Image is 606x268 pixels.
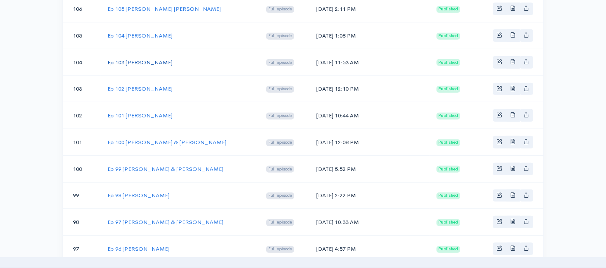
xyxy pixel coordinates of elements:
td: 100 [63,155,101,182]
span: Full episode [266,166,294,173]
td: 97 [63,236,101,262]
div: Basic example [493,29,533,42]
a: Ep 101 [PERSON_NAME] [107,112,173,119]
span: Full episode [266,86,294,93]
a: Ep 97 [PERSON_NAME] & [PERSON_NAME] [107,218,223,226]
td: [DATE] 1:08 PM [309,22,430,49]
a: Ep 99 [PERSON_NAME] & [PERSON_NAME] [107,165,223,173]
a: Ep 98 [PERSON_NAME] [107,192,170,199]
span: Full episode [266,6,294,13]
div: Basic example [493,189,533,202]
td: 101 [63,129,101,156]
a: Ep 104 [PERSON_NAME] [107,32,173,39]
span: Full episode [266,192,294,199]
span: Published [436,246,461,253]
span: Published [436,113,461,120]
div: Basic example [493,163,533,175]
a: Ep 96 [PERSON_NAME] [107,245,170,252]
td: [DATE] 12:08 PM [309,129,430,156]
td: 105 [63,22,101,49]
span: Published [436,192,461,199]
span: Full episode [266,59,294,66]
a: Ep 103 [PERSON_NAME] [107,59,173,66]
span: Full episode [266,246,294,253]
span: Full episode [266,219,294,226]
span: Published [436,139,461,146]
td: [DATE] 5:52 PM [309,155,430,182]
span: Published [436,33,461,40]
span: Published [436,6,461,13]
span: Full episode [266,139,294,146]
td: [DATE] 12:10 PM [309,76,430,102]
td: [DATE] 11:53 AM [309,49,430,76]
td: [DATE] 10:33 AM [309,209,430,236]
div: Basic example [493,83,533,95]
a: Ep 102 [PERSON_NAME] [107,85,173,92]
span: Published [436,86,461,93]
div: Basic example [493,3,533,15]
div: Basic example [493,243,533,255]
span: Full episode [266,33,294,40]
td: [DATE] 2:22 PM [309,182,430,209]
div: Basic example [493,109,533,122]
td: 104 [63,49,101,76]
td: [DATE] 4:57 PM [309,236,430,262]
a: Ep 105 [PERSON_NAME] [PERSON_NAME] [107,5,221,13]
div: Basic example [493,216,533,228]
td: 98 [63,209,101,236]
span: Full episode [266,113,294,120]
span: Published [436,219,461,226]
td: 102 [63,102,101,129]
td: 103 [63,76,101,102]
td: [DATE] 10:44 AM [309,102,430,129]
span: Published [436,166,461,173]
span: Published [436,59,461,66]
div: Basic example [493,56,533,69]
div: Basic example [493,136,533,148]
td: 99 [63,182,101,209]
a: Ep 100 [PERSON_NAME] & [PERSON_NAME] [107,139,226,146]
